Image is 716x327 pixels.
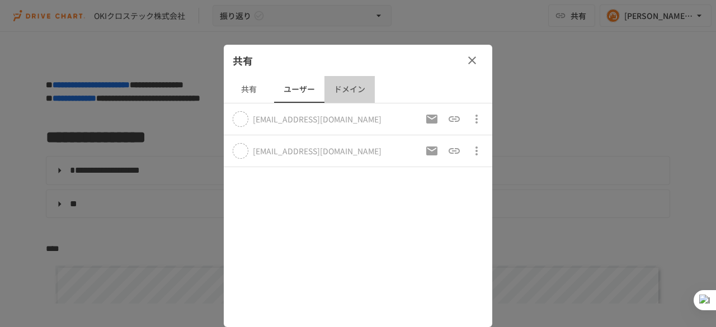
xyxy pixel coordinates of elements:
button: 招待URLをコピー（以前のものは破棄） [443,108,465,130]
div: 共有 [224,45,492,76]
button: 共有 [224,76,274,103]
button: 招待URLをコピー（以前のものは破棄） [443,140,465,162]
button: ユーザー [274,76,324,103]
button: 招待メールの再送 [421,140,443,162]
div: このユーザーはまだログインしていません。 [253,113,381,125]
button: ドメイン [324,76,375,103]
div: このユーザーはまだログインしていません。 [253,145,381,157]
button: 招待メールの再送 [421,108,443,130]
